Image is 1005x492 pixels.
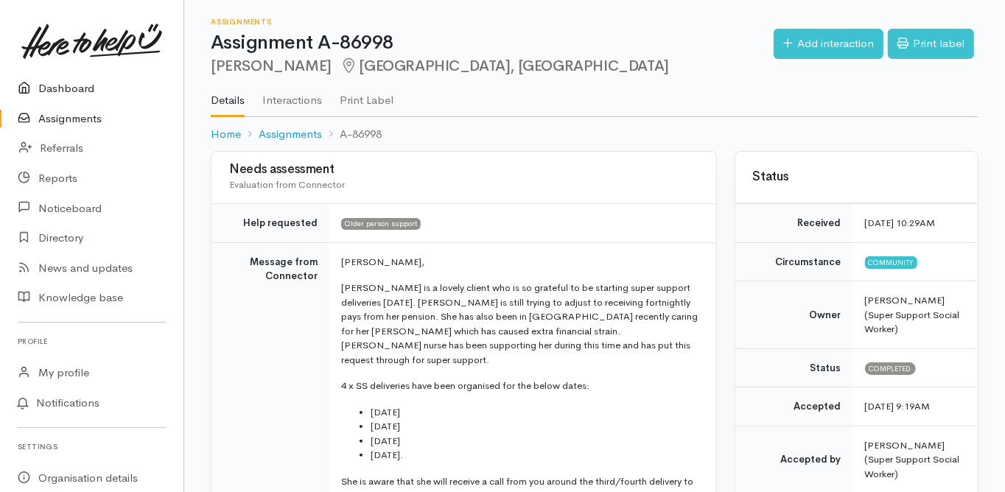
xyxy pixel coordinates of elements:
h1: Assignment A-86998 [211,32,774,54]
li: A-86998 [322,126,382,143]
time: [DATE] 9:19AM [865,400,931,412]
td: Status [735,348,853,387]
span: [GEOGRAPHIC_DATA], [GEOGRAPHIC_DATA] [340,57,669,75]
li: [DATE] [371,419,698,434]
p: 4 x SS deliveries have been organised for the below dates: [341,379,698,393]
p: [PERSON_NAME], [341,255,698,270]
h3: Status [753,170,960,184]
a: Home [211,126,241,143]
span: [PERSON_NAME] (Super Support Social Worker) [865,294,960,335]
li: [DATE] [371,405,698,420]
span: Community [865,256,917,268]
h6: Assignments [211,18,774,26]
li: [DATE] [371,434,698,449]
nav: breadcrumb [211,117,978,152]
td: Received [735,204,853,243]
a: Print Label [340,74,393,116]
span: Completed [865,362,916,374]
h6: Settings [18,437,166,457]
h6: Profile [18,331,166,351]
span: Older person support [341,218,421,230]
td: Help requested [211,204,329,243]
p: [PERSON_NAME] is a lovely client who is so grateful to be starting super support deliveries [DATE... [341,281,698,367]
a: Add interaction [774,29,883,59]
a: Assignments [259,126,322,143]
td: Accepted [735,387,853,426]
h3: Needs assessment [229,163,698,177]
td: Owner [735,281,853,349]
td: Circumstance [735,242,853,281]
h2: [PERSON_NAME] [211,58,774,75]
span: Evaluation from Connector [229,178,345,191]
a: Print label [888,29,974,59]
a: Details [211,74,245,117]
time: [DATE] 10:29AM [865,217,936,229]
a: Interactions [262,74,322,116]
li: [DATE]. [371,448,698,463]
